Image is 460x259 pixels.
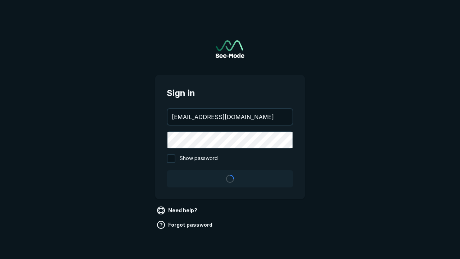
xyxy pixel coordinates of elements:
img: See-Mode Logo [216,40,244,58]
span: Sign in [167,87,293,100]
a: Need help? [155,205,200,216]
span: Show password [180,154,218,163]
a: Go to sign in [216,40,244,58]
input: your@email.com [167,109,293,125]
a: Forgot password [155,219,215,231]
